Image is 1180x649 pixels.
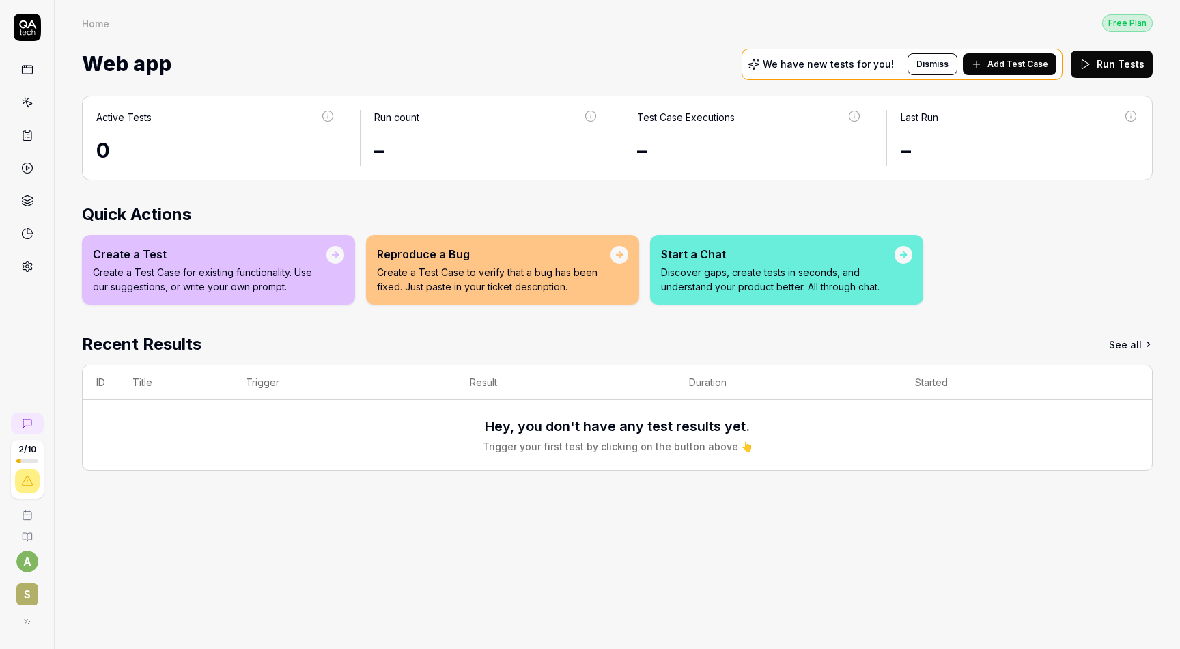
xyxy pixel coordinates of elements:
th: Trigger [232,365,455,400]
button: a [16,551,38,572]
div: Create a Test [93,246,326,262]
div: – [374,135,599,166]
div: Reproduce a Bug [377,246,610,262]
a: See all [1109,332,1153,357]
span: Web app [82,46,171,82]
span: Add Test Case [987,58,1048,70]
p: We have new tests for you! [763,59,894,69]
th: Duration [675,365,902,400]
th: Result [456,365,675,400]
button: Run Tests [1071,51,1153,78]
th: ID [83,365,119,400]
div: 0 [96,135,335,166]
a: Book a call with us [5,499,48,521]
p: Create a Test Case to verify that a bug has been fixed. Just paste in your ticket description. [377,265,610,294]
th: Title [119,365,232,400]
div: – [901,135,1139,166]
span: 2 / 10 [18,445,36,454]
div: Trigger your first test by clicking on the button above 👆 [483,439,753,454]
button: Dismiss [908,53,957,75]
div: Home [82,16,109,30]
button: Add Test Case [963,53,1056,75]
div: Test Case Executions [637,110,735,124]
a: Documentation [5,521,48,542]
p: Create a Test Case for existing functionality. Use our suggestions, or write your own prompt. [93,265,326,294]
button: Free Plan [1102,14,1153,32]
span: S [16,583,38,605]
div: Run count [374,110,419,124]
h3: Hey, you don't have any test results yet. [485,416,750,437]
div: Start a Chat [661,246,895,262]
p: Discover gaps, create tests in seconds, and understand your product better. All through chat. [661,265,895,294]
div: Active Tests [96,110,152,124]
a: New conversation [11,413,44,434]
h2: Recent Results [82,332,201,357]
div: Last Run [901,110,938,124]
h2: Quick Actions [82,202,1153,227]
th: Started [901,365,1125,400]
button: S [5,572,48,608]
div: – [637,135,862,166]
